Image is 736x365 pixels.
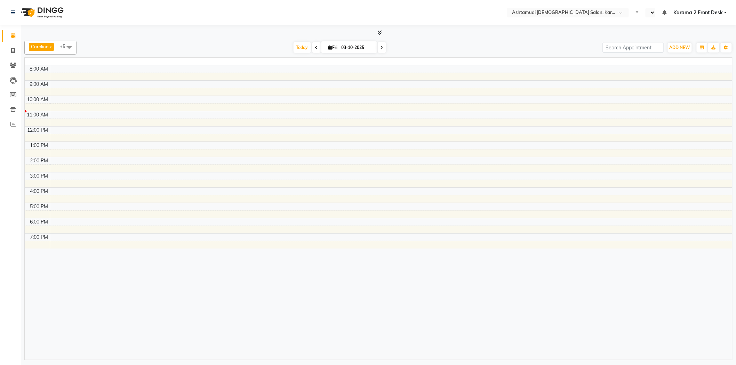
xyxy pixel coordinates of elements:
div: 6:00 PM [29,218,50,226]
span: Fri [327,45,339,50]
span: Today [294,42,311,53]
div: 9:00 AM [29,81,50,88]
div: 7:00 PM [29,234,50,241]
a: x [49,44,52,49]
div: 2:00 PM [29,157,50,164]
div: 11:00 AM [26,111,50,119]
button: ADD NEW [668,43,692,52]
span: +5 [60,43,71,49]
div: 3:00 PM [29,172,50,180]
span: Carolina [31,44,49,49]
span: Karama 2 Front Desk [673,9,723,16]
div: 10:00 AM [26,96,50,103]
div: 12:00 PM [26,127,50,134]
input: Search Appointment [603,42,664,53]
div: 1:00 PM [29,142,50,149]
span: ADD NEW [670,45,690,50]
div: 4:00 PM [29,188,50,195]
div: 8:00 AM [29,65,50,73]
input: 2025-10-03 [339,42,374,53]
div: 5:00 PM [29,203,50,210]
img: logo [18,3,65,22]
